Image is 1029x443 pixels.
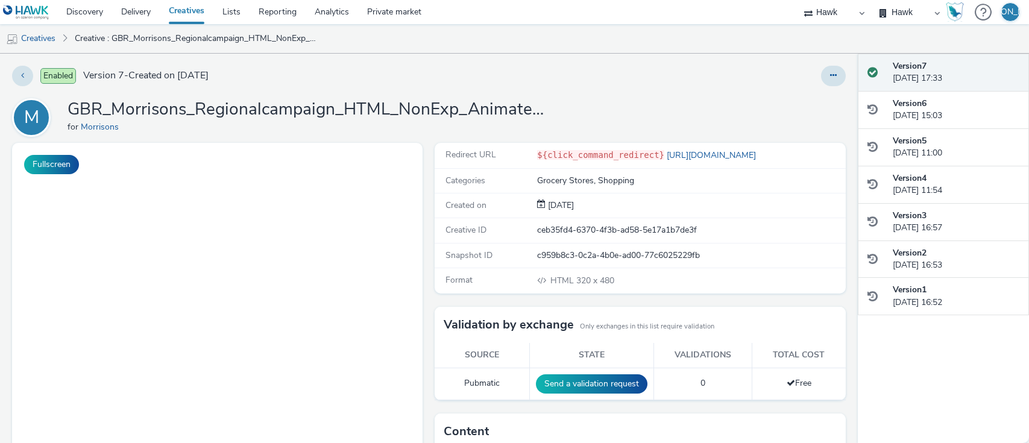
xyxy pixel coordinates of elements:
[445,250,492,261] span: Snapshot ID
[445,175,485,186] span: Categories
[530,343,654,368] th: State
[6,33,18,45] img: mobile
[24,101,39,134] div: M
[537,150,664,160] code: ${click_command_redirect}
[893,60,1019,85] div: [DATE] 17:33
[537,175,844,187] div: Grocery Stores, Shopping
[537,224,844,236] div: ceb35fd4-6370-4f3b-ad58-5e17a1b7de3f
[445,200,486,211] span: Created on
[664,149,761,161] a: [URL][DOMAIN_NAME]
[12,112,55,123] a: M
[536,374,647,394] button: Send a validation request
[893,135,927,146] strong: Version 5
[893,210,927,221] strong: Version 3
[893,172,1019,197] div: [DATE] 11:54
[445,274,473,286] span: Format
[444,423,489,441] h3: Content
[752,343,845,368] th: Total cost
[893,247,927,259] strong: Version 2
[546,200,574,212] div: Creation 23 July 2025, 16:52
[893,60,927,72] strong: Version 7
[893,210,1019,234] div: [DATE] 16:57
[946,2,969,22] a: Hawk Academy
[893,98,1019,122] div: [DATE] 15:03
[435,368,529,400] td: Pubmatic
[549,275,614,286] span: 320 x 480
[83,69,209,83] span: Version 7 - Created on [DATE]
[445,149,496,160] span: Redirect URL
[24,155,79,174] button: Fullscreen
[537,250,844,262] div: c959b8c3-0c2a-4b0e-ad00-77c6025229fb
[580,322,714,331] small: Only exchanges in this list require validation
[550,275,576,286] span: HTML
[81,121,124,133] a: Morrisons
[546,200,574,211] span: [DATE]
[445,224,486,236] span: Creative ID
[893,135,1019,160] div: [DATE] 11:00
[700,377,705,389] span: 0
[654,343,752,368] th: Validations
[893,247,1019,272] div: [DATE] 16:53
[40,68,76,84] span: Enabled
[893,284,1019,309] div: [DATE] 16:52
[444,316,574,334] h3: Validation by exchange
[893,172,927,184] strong: Version 4
[946,2,964,22] img: Hawk Academy
[893,98,927,109] strong: Version 6
[68,98,550,121] h1: GBR_Morrisons_Regionalcampaign_HTML_NonExp_Animated_320x480_INT_During_FishMeat_20250723
[68,121,81,133] span: for
[69,24,326,53] a: Creative : GBR_Morrisons_Regionalcampaign_HTML_NonExp_Animated_320x480_INT_During_FishMeat_20250723
[893,284,927,295] strong: Version 1
[435,343,529,368] th: Source
[787,377,811,389] span: Free
[3,5,49,20] img: undefined Logo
